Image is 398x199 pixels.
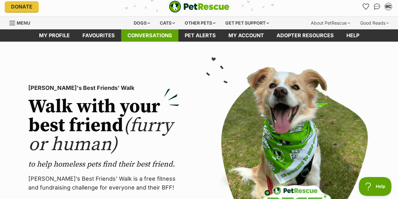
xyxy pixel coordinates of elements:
iframe: Help Scout Beacon - Open [359,177,392,196]
p: to help homeless pets find their best friend. [28,159,179,169]
ul: Account quick links [361,2,393,12]
div: Cats [155,17,179,29]
a: Help [340,29,366,42]
p: [PERSON_NAME]’s Best Friends' Walk is a free fitness and fundraising challenge for everyone and t... [28,174,179,192]
a: Favourites [361,2,371,12]
a: Menu [9,17,35,28]
img: logo-e224e6f780fb5917bec1dbf3a21bbac754714ae5b6737aabdf751b685950b380.svg [169,1,229,13]
button: My account [383,2,393,12]
div: Dogs [129,17,154,29]
span: Menu [17,20,30,26]
p: [PERSON_NAME]'s Best Friends' Walk [28,84,179,92]
div: Get pet support [221,17,273,29]
a: Pet alerts [178,29,222,42]
h2: Walk with your best friend [28,97,179,154]
a: Favourites [76,29,121,42]
img: chat-41dd97257d64d25036548639549fe6c8038ab92f7586957e7f3b1b290dea8141.svg [374,3,380,10]
div: About PetRescue [306,17,355,29]
div: Good Reads [356,17,393,29]
a: My account [222,29,270,42]
div: MC [385,3,391,10]
span: (furry or human) [28,114,173,156]
a: Adopter resources [270,29,340,42]
a: Conversations [372,2,382,12]
div: Other pets [180,17,220,29]
a: Donate [5,1,39,12]
a: conversations [121,29,178,42]
a: PetRescue [169,1,229,13]
a: My profile [33,29,76,42]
